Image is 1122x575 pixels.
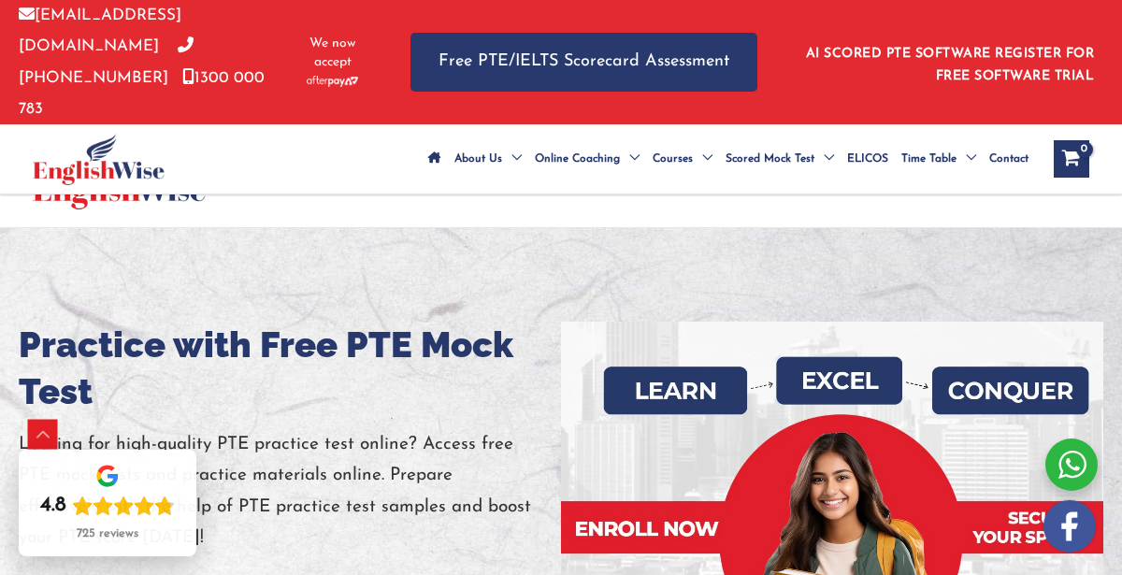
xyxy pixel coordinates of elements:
[693,126,712,192] span: Menu Toggle
[814,126,834,192] span: Menu Toggle
[19,322,561,415] h1: Practice with Free PTE Mock Test
[1043,500,1096,553] img: white-facebook.png
[841,126,895,192] a: ELICOS
[302,35,364,72] span: We now accept
[40,493,175,519] div: Rating: 4.8 out of 5
[19,70,265,117] a: 1300 000 783
[454,126,502,192] span: About Us
[895,126,983,192] a: Time TableMenu Toggle
[307,76,358,86] img: Afterpay-Logo
[410,33,757,92] a: Free PTE/IELTS Scorecard Assessment
[719,126,841,192] a: Scored Mock TestMenu Toggle
[957,126,976,192] span: Menu Toggle
[1054,140,1089,178] a: View Shopping Cart, empty
[19,38,194,85] a: [PHONE_NUMBER]
[77,526,138,541] div: 725 reviews
[901,126,957,192] span: Time Table
[847,126,888,192] span: ELICOS
[989,126,1028,192] span: Contact
[726,126,814,192] span: Scored Mock Test
[653,126,693,192] span: Courses
[448,126,528,192] a: About UsMenu Toggle
[535,126,620,192] span: Online Coaching
[19,429,561,553] p: Looking for high-quality PTE practice test online? Access free PTE mock tests and practice materi...
[528,126,646,192] a: Online CoachingMenu Toggle
[983,126,1035,192] a: Contact
[620,126,640,192] span: Menu Toggle
[33,134,165,185] img: cropped-ew-logo
[795,32,1103,93] aside: Header Widget 1
[19,7,181,54] a: [EMAIL_ADDRESS][DOMAIN_NAME]
[422,126,1035,192] nav: Site Navigation: Main Menu
[646,126,719,192] a: CoursesMenu Toggle
[502,126,522,192] span: Menu Toggle
[40,493,66,519] div: 4.8
[806,47,1095,83] a: AI SCORED PTE SOFTWARE REGISTER FOR FREE SOFTWARE TRIAL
